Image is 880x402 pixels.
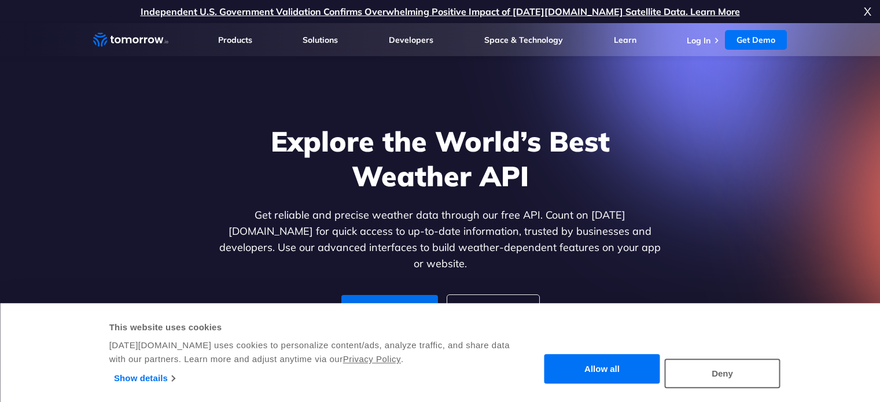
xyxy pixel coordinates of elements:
a: For Developers [340,295,439,324]
p: Get reliable and precise weather data through our free API. Count on [DATE][DOMAIN_NAME] for quic... [217,207,664,272]
button: Allow all [544,355,660,384]
a: Solutions [303,35,338,45]
a: Log In [687,35,710,46]
div: This website uses cookies [109,320,511,334]
a: Home link [93,31,168,49]
a: For Enterprise [447,295,539,324]
a: Show details [114,370,175,387]
a: Get Demo [725,30,787,50]
a: Products [218,35,252,45]
a: Learn [614,35,636,45]
a: Space & Technology [484,35,563,45]
h1: Explore the World’s Best Weather API [217,124,664,193]
div: [DATE][DOMAIN_NAME] uses cookies to personalize content/ads, analyze traffic, and share data with... [109,338,511,366]
a: Independent U.S. Government Validation Confirms Overwhelming Positive Impact of [DATE][DOMAIN_NAM... [141,6,740,17]
a: Privacy Policy [343,354,401,364]
button: Deny [665,359,780,388]
a: Developers [389,35,433,45]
